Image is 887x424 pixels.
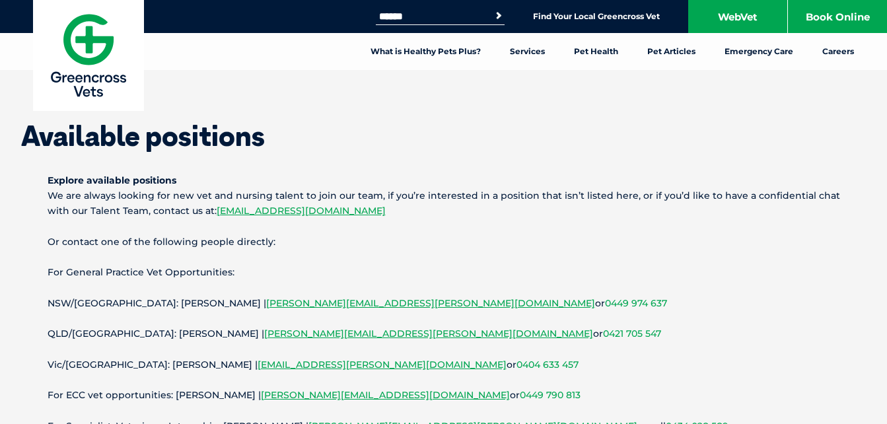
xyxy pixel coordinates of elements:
a: [PERSON_NAME][EMAIL_ADDRESS][PERSON_NAME][DOMAIN_NAME] [264,328,593,339]
a: [PERSON_NAME][EMAIL_ADDRESS][PERSON_NAME][DOMAIN_NAME] [266,297,595,309]
strong: Explore available positions [48,174,176,186]
p: QLD/[GEOGRAPHIC_DATA]: [PERSON_NAME] | or [48,326,840,341]
p: We are always looking for new vet and nursing talent to join our team, if you’re interested in a ... [48,173,840,219]
h1: Available positions [21,122,867,150]
a: Emergency Care [710,33,808,70]
a: 0449 974 637 [605,297,667,309]
a: 0421 705 547 [603,328,661,339]
a: Find Your Local Greencross Vet [533,11,660,22]
p: Vic/[GEOGRAPHIC_DATA]: [PERSON_NAME] | or [48,357,840,372]
a: [EMAIL_ADDRESS][DOMAIN_NAME] [217,205,386,217]
a: 0404 633 457 [516,359,579,371]
p: For General Practice Vet Opportunities: [48,265,840,280]
a: What is Healthy Pets Plus? [356,33,495,70]
a: Pet Health [559,33,633,70]
a: Services [495,33,559,70]
a: [PERSON_NAME][EMAIL_ADDRESS][DOMAIN_NAME] [261,389,510,401]
p: For ECC vet opportunities: [PERSON_NAME] | or [48,388,840,403]
p: Or contact one of the following people directly: [48,234,840,250]
p: NSW/[GEOGRAPHIC_DATA]: [PERSON_NAME] | or [48,296,840,311]
a: Pet Articles [633,33,710,70]
a: Careers [808,33,869,70]
a: 0449 790 813 [520,389,581,401]
button: Search [492,9,505,22]
a: [EMAIL_ADDRESS][PERSON_NAME][DOMAIN_NAME] [258,359,507,371]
